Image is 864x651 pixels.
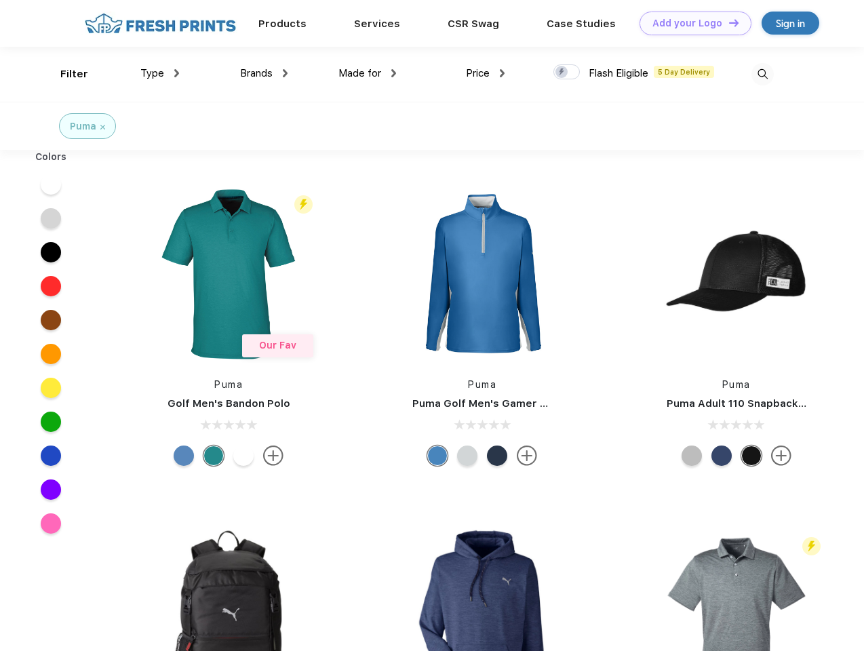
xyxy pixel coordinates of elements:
[263,446,283,466] img: more.svg
[652,18,722,29] div: Add your Logo
[233,446,254,466] div: Bright White
[140,67,164,79] span: Type
[762,12,819,35] a: Sign in
[682,446,702,466] div: Quarry with Brt Whit
[654,66,714,78] span: 5 Day Delivery
[203,446,224,466] div: Green Lagoon
[294,195,313,214] img: flash_active_toggle.svg
[711,446,732,466] div: Peacoat with Qut Shd
[771,446,791,466] img: more.svg
[741,446,762,466] div: Pma Blk with Pma Blk
[392,184,572,364] img: func=resize&h=266
[517,446,537,466] img: more.svg
[487,446,507,466] div: Navy Blazer
[283,69,288,77] img: dropdown.png
[729,19,739,26] img: DT
[500,69,505,77] img: dropdown.png
[802,537,821,555] img: flash_active_toggle.svg
[100,125,105,130] img: filter_cancel.svg
[214,379,243,390] a: Puma
[174,446,194,466] div: Lake Blue
[174,69,179,77] img: dropdown.png
[427,446,448,466] div: Bright Cobalt
[259,340,296,351] span: Our Fav
[138,184,319,364] img: func=resize&h=266
[25,150,77,164] div: Colors
[457,446,477,466] div: High Rise
[70,119,96,134] div: Puma
[646,184,827,364] img: func=resize&h=266
[240,67,273,79] span: Brands
[412,397,627,410] a: Puma Golf Men's Gamer Golf Quarter-Zip
[354,18,400,30] a: Services
[751,63,774,85] img: desktop_search.svg
[81,12,240,35] img: fo%20logo%202.webp
[338,67,381,79] span: Made for
[468,379,496,390] a: Puma
[589,67,648,79] span: Flash Eligible
[60,66,88,82] div: Filter
[168,397,290,410] a: Golf Men's Bandon Polo
[776,16,805,31] div: Sign in
[258,18,307,30] a: Products
[448,18,499,30] a: CSR Swag
[722,379,751,390] a: Puma
[466,67,490,79] span: Price
[391,69,396,77] img: dropdown.png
